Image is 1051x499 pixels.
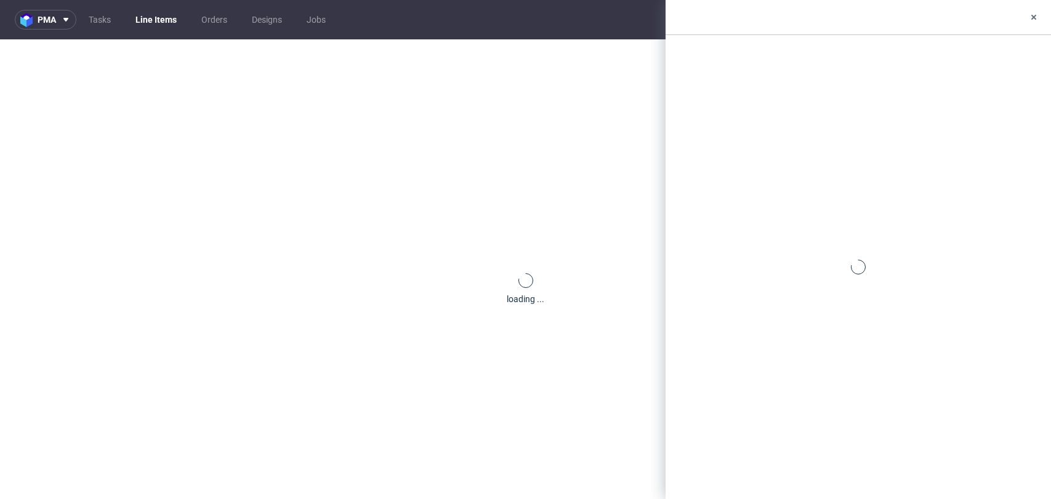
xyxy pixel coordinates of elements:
[244,10,289,30] a: Designs
[128,10,184,30] a: Line Items
[194,10,235,30] a: Orders
[20,13,38,27] img: logo
[299,10,333,30] a: Jobs
[38,15,56,24] span: pma
[507,293,544,305] div: loading ...
[15,10,76,30] button: pma
[81,10,118,30] a: Tasks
